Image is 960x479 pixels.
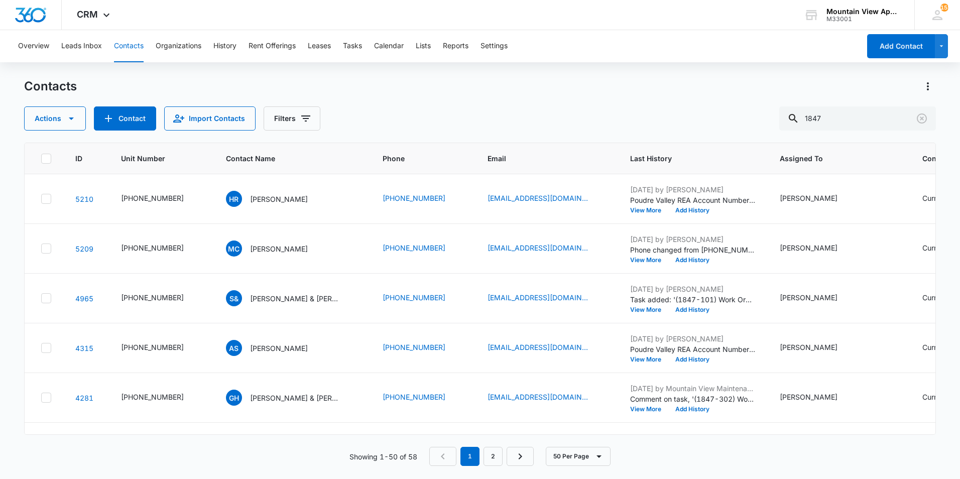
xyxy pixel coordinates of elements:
button: Overview [18,30,49,62]
nav: Pagination [429,447,534,466]
button: Actions [920,78,936,94]
div: Contact Name - Shawntell & Carlos Najera - Select to Edit Field [226,290,358,306]
div: Email - anjan123anjan@yahoo.com - Select to Edit Field [488,342,606,354]
div: Phone - (719) 778-9276 - Select to Edit Field [383,243,463,255]
div: Assigned To - Makenna Berry - Select to Edit Field [780,292,856,304]
button: History [213,30,236,62]
p: [DATE] by [PERSON_NAME] [630,184,756,195]
div: Email - heatherrubis777@gmail.com - Select to Edit Field [488,193,606,205]
button: Add Contact [867,34,935,58]
p: [PERSON_NAME] & [PERSON_NAME] [250,393,340,403]
div: Contact Name - Graeme Heitke & Laura Hickey - Select to Edit Field [226,390,358,406]
a: [EMAIL_ADDRESS][DOMAIN_NAME] [488,342,588,352]
p: Showing 1-50 of 58 [349,451,417,462]
p: Task added: '(1847-101) Work Order ' [630,294,756,305]
button: Filters [264,106,320,131]
a: Next Page [507,447,534,466]
span: MC [226,241,242,257]
div: Assigned To - Makenna Berry - Select to Edit Field [780,193,856,205]
span: Contact Name [226,153,344,164]
button: Add History [668,257,716,263]
div: Unit Number - 545-1847-307 - Select to Edit Field [121,243,202,255]
p: Poudre Valley REA Account Number changed to 76478005. [630,344,756,354]
div: Email - michelecowen@comcast.net - Select to Edit Field [488,243,606,255]
div: [PHONE_NUMBER] [121,243,184,253]
a: [EMAIL_ADDRESS][DOMAIN_NAME] [488,243,588,253]
button: Organizations [156,30,201,62]
div: [PHONE_NUMBER] [121,292,184,303]
button: Leads Inbox [61,30,102,62]
p: [PERSON_NAME] [250,194,308,204]
div: Phone - (720) 751-5743 - Select to Edit Field [383,342,463,354]
div: account name [826,8,900,16]
a: [PHONE_NUMBER] [383,392,445,402]
p: [DATE] by [PERSON_NAME] [630,333,756,344]
div: [PHONE_NUMBER] [121,193,184,203]
p: [DATE] by [PERSON_NAME] [630,284,756,294]
div: Phone - (307) 761-0373 - Select to Edit Field [383,292,463,304]
div: Email - ssosa13@msn.com - Select to Edit Field [488,292,606,304]
span: Unit Number [121,153,202,164]
span: GH [226,390,242,406]
div: account id [826,16,900,23]
p: [PERSON_NAME] & [PERSON_NAME] [250,293,340,304]
button: View More [630,207,668,213]
span: ID [75,153,82,164]
span: Email [488,153,591,164]
a: Navigate to contact details page for Graeme Heitke & Laura Hickey [75,394,93,402]
div: [PHONE_NUMBER] [121,342,184,352]
p: [DATE] by [PERSON_NAME] [630,234,756,245]
button: Add History [668,356,716,363]
div: [PERSON_NAME] [780,193,837,203]
a: Navigate to contact details page for Heather Rubis [75,195,93,203]
span: HR [226,191,242,207]
em: 1 [460,447,479,466]
a: [EMAIL_ADDRESS][DOMAIN_NAME] [488,193,588,203]
span: CRM [77,9,98,20]
button: View More [630,257,668,263]
button: Clear [914,110,930,127]
a: Navigate to contact details page for Shawntell & Carlos Najera [75,294,93,303]
span: Phone [383,153,449,164]
span: AS [226,340,242,356]
button: Lists [416,30,431,62]
p: [DATE] by Mountain View Maintenance [630,383,756,394]
button: 50 Per Page [546,447,611,466]
button: Contacts [114,30,144,62]
button: Calendar [374,30,404,62]
div: [PERSON_NAME] [780,392,837,402]
button: Rent Offerings [249,30,296,62]
span: S& [226,290,242,306]
p: Poudre Valley REA Account Number changed to 7649006. [630,195,756,205]
a: Navigate to contact details page for Anjan Sapkota [75,344,93,352]
p: [PERSON_NAME] [250,244,308,254]
div: Unit Number - 545-1847-202 - Select to Edit Field [121,193,202,205]
button: Reports [443,30,468,62]
div: notifications count [940,4,948,12]
div: Unit Number - 545-1847-302 - Select to Edit Field [121,392,202,404]
button: View More [630,406,668,412]
div: Phone - (720) 438-8755 - Select to Edit Field [383,392,463,404]
span: Assigned To [780,153,884,164]
input: Search Contacts [779,106,936,131]
div: Assigned To - Kaitlyn Mendoza - Select to Edit Field [780,392,856,404]
div: [PERSON_NAME] [780,292,837,303]
p: [PERSON_NAME] [250,343,308,353]
span: 155 [940,4,948,12]
button: View More [630,307,668,313]
p: Comment on task, '(1847-302) Work Order ' "Washing machine has been replaced. No further action n... [630,394,756,404]
a: [PHONE_NUMBER] [383,193,445,203]
div: Contact Name - Michele Cowan - Select to Edit Field [226,241,326,257]
p: [DATE] by [PERSON_NAME] [630,433,756,443]
span: Last History [630,153,741,164]
button: Add History [668,406,716,412]
button: Actions [24,106,86,131]
div: Email - cheeseheads3@mac.com - Select to Edit Field [488,392,606,404]
button: Add History [668,207,716,213]
button: Leases [308,30,331,62]
div: Contact Name - Anjan Sapkota - Select to Edit Field [226,340,326,356]
div: Unit Number - 545-1847-101 - Select to Edit Field [121,292,202,304]
div: Assigned To - Kaitlyn Mendoza - Select to Edit Field [780,342,856,354]
div: [PERSON_NAME] [780,243,837,253]
a: Page 2 [484,447,503,466]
